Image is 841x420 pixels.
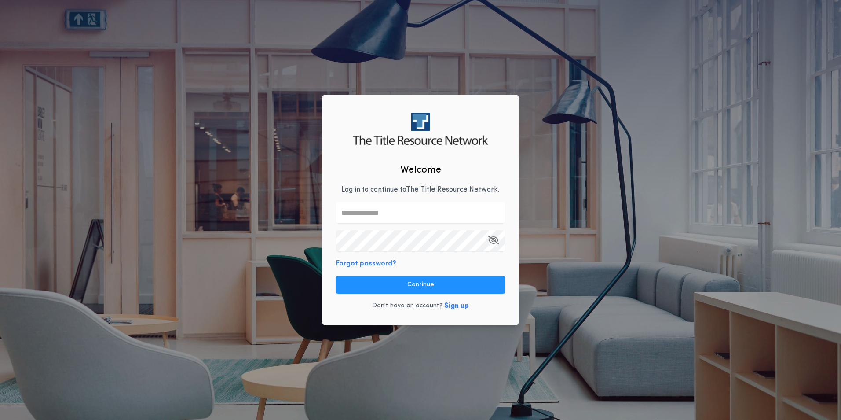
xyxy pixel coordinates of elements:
[372,302,442,310] p: Don't have an account?
[444,301,469,311] button: Sign up
[336,276,505,294] button: Continue
[336,258,396,269] button: Forgot password?
[400,163,441,177] h2: Welcome
[353,113,488,145] img: logo
[341,184,500,195] p: Log in to continue to The Title Resource Network .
